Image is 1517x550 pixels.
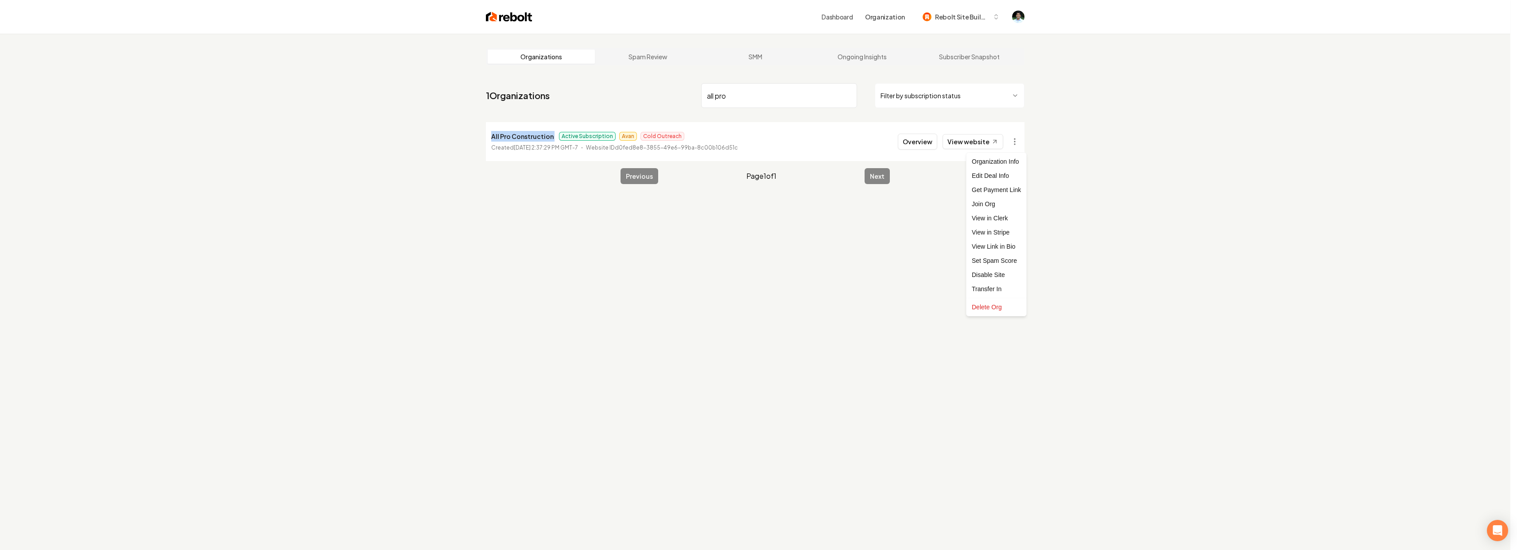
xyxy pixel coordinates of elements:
div: Organization Info [968,154,1024,169]
a: View Link in Bio [968,239,1024,254]
div: Set Spam Score [968,254,1024,268]
a: View in Stripe [968,225,1024,239]
div: Join Org [968,197,1024,211]
div: Delete Org [968,300,1024,314]
div: Disable Site [968,268,1024,282]
div: Transfer In [968,282,1024,296]
div: Edit Deal Info [968,169,1024,183]
div: Get Payment Link [968,183,1024,197]
a: View in Clerk [968,211,1024,225]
